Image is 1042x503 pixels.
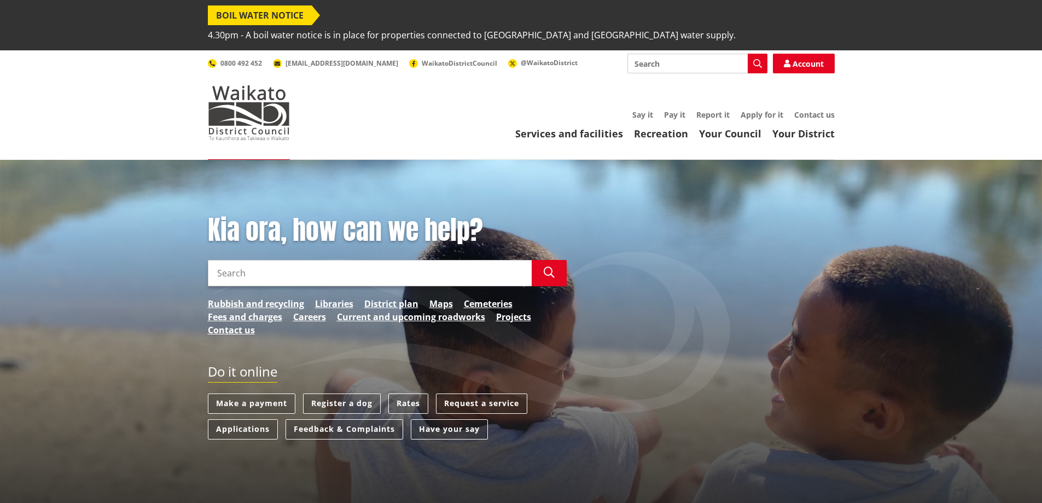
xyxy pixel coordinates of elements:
[429,297,453,310] a: Maps
[208,59,262,68] a: 0800 492 452
[508,58,578,67] a: @WaikatoDistrict
[409,59,497,68] a: WaikatoDistrictCouncil
[521,58,578,67] span: @WaikatoDistrict
[208,5,312,25] span: BOIL WATER NOTICE
[315,297,353,310] a: Libraries
[696,109,730,120] a: Report it
[772,127,835,140] a: Your District
[337,310,485,323] a: Current and upcoming roadworks
[664,109,685,120] a: Pay it
[411,419,488,440] a: Have your say
[464,297,513,310] a: Cemeteries
[208,323,255,337] a: Contact us
[515,127,623,140] a: Services and facilities
[627,54,767,73] input: Search input
[208,419,278,440] a: Applications
[794,109,835,120] a: Contact us
[741,109,783,120] a: Apply for it
[422,59,497,68] span: WaikatoDistrictCouncil
[220,59,262,68] span: 0800 492 452
[388,394,428,414] a: Rates
[293,310,326,323] a: Careers
[208,394,295,414] a: Make a payment
[208,297,304,310] a: Rubbish and recycling
[364,297,418,310] a: District plan
[273,59,398,68] a: [EMAIL_ADDRESS][DOMAIN_NAME]
[632,109,653,120] a: Say it
[496,310,531,323] a: Projects
[634,127,688,140] a: Recreation
[286,419,403,440] a: Feedback & Complaints
[208,25,736,45] span: 4.30pm - A boil water notice is in place for properties connected to [GEOGRAPHIC_DATA] and [GEOGR...
[208,260,532,286] input: Search input
[303,394,381,414] a: Register a dog
[208,85,290,140] img: Waikato District Council - Te Kaunihera aa Takiwaa o Waikato
[699,127,761,140] a: Your Council
[773,54,835,73] a: Account
[208,310,282,323] a: Fees and charges
[208,215,567,246] h1: Kia ora, how can we help?
[208,364,277,383] h2: Do it online
[436,394,527,414] a: Request a service
[286,59,398,68] span: [EMAIL_ADDRESS][DOMAIN_NAME]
